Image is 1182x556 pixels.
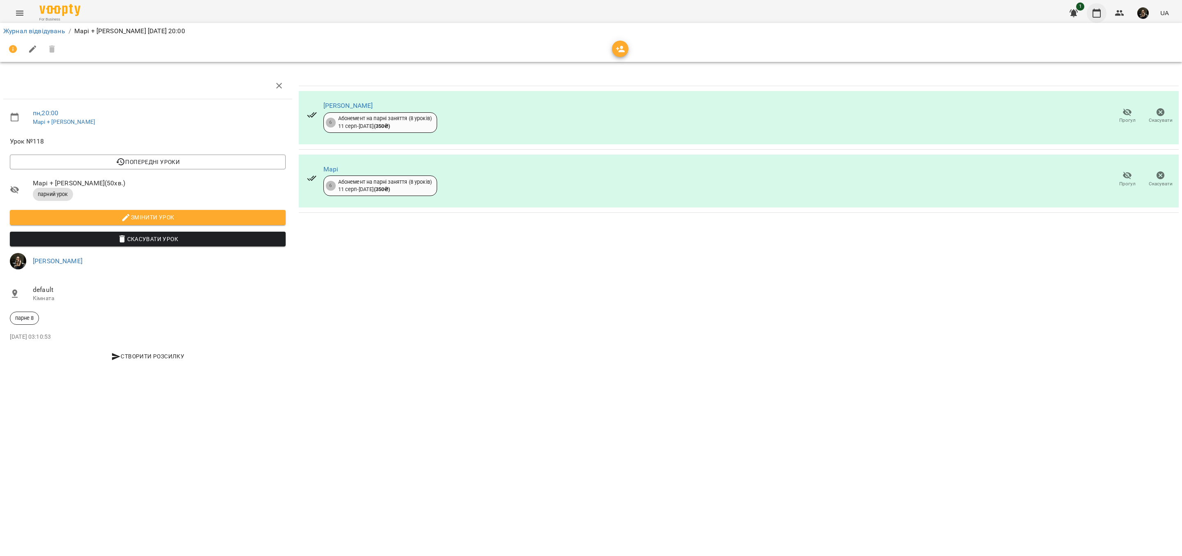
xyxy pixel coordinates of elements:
[1119,180,1136,187] span: Прогул
[69,26,71,36] li: /
[338,115,432,130] div: Абонемент на парні заняття (8 уроків) 11 серп - [DATE]
[16,157,279,167] span: Попередні уроки
[39,17,80,22] span: For Business
[33,294,286,303] p: Кімната
[10,137,286,146] span: Урок №118
[1076,2,1084,11] span: 1
[3,27,65,35] a: Журнал відвідувань
[16,212,279,222] span: Змінити урок
[1160,9,1169,17] span: UA
[1119,117,1136,124] span: Прогул
[39,4,80,16] img: Voopty Logo
[323,102,373,109] a: [PERSON_NAME]
[10,3,30,23] button: Menu
[10,253,26,269] img: 998b0c24f0354562ba81004244cf30dc.jpeg
[1144,105,1177,128] button: Скасувати
[1111,168,1144,191] button: Прогул
[10,232,286,246] button: Скасувати Урок
[374,186,390,192] b: ( 350 ₴ )
[3,26,1179,36] nav: breadcrumb
[374,123,390,129] b: ( 350 ₴ )
[338,178,432,194] div: Абонемент на парні заняття (8 уроків) 11 серп - [DATE]
[10,155,286,169] button: Попередні уроки
[10,349,286,364] button: Створити розсилку
[33,118,95,125] a: Марі + [PERSON_NAME]
[1149,117,1173,124] span: Скасувати
[33,285,286,295] span: default
[1144,168,1177,191] button: Скасувати
[1137,7,1149,19] img: 998b0c24f0354562ba81004244cf30dc.jpeg
[16,234,279,244] span: Скасувати Урок
[74,26,185,36] p: Марі + [PERSON_NAME] [DATE] 20:00
[323,165,339,173] a: Марі
[1111,105,1144,128] button: Прогул
[1149,180,1173,187] span: Скасувати
[1157,5,1172,21] button: UA
[33,109,58,117] a: пн , 20:00
[10,314,39,322] span: парне 8
[326,181,336,191] div: 6
[10,333,286,341] p: [DATE] 03:10:53
[33,257,82,265] a: [PERSON_NAME]
[33,178,286,188] span: Марі + [PERSON_NAME] ( 50 хв. )
[326,118,336,128] div: 6
[13,351,282,361] span: Створити розсилку
[10,312,39,325] div: парне 8
[33,191,73,198] span: парний урок
[10,210,286,225] button: Змінити урок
